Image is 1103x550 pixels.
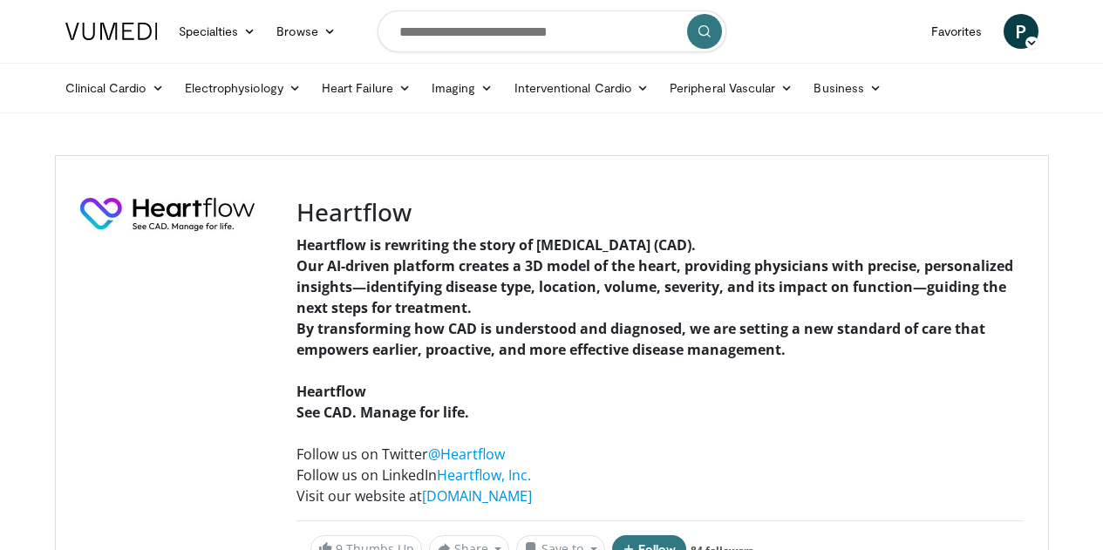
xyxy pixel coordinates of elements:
[296,403,469,422] strong: See CAD. Manage for life.
[421,71,504,105] a: Imaging
[266,14,346,49] a: Browse
[504,71,660,105] a: Interventional Cardio
[296,198,1024,227] h3: Heartflow
[65,23,158,40] img: VuMedi Logo
[55,71,174,105] a: Clinical Cardio
[378,10,726,52] input: Search topics, interventions
[437,465,531,485] a: Heartflow, Inc.
[296,382,366,401] strong: Heartflow
[803,71,892,105] a: Business
[311,71,421,105] a: Heart Failure
[296,319,985,359] strong: By transforming how CAD is understood and diagnosed, we are setting a new standard of care that e...
[921,14,993,49] a: Favorites
[428,445,505,464] a: @Heartflow
[422,486,532,506] a: [DOMAIN_NAME]
[659,71,803,105] a: Peripheral Vascular
[174,71,311,105] a: Electrophysiology
[296,444,1024,506] p: Follow us on Twitter Follow us on LinkedIn Visit our website at
[1004,14,1038,49] a: P
[296,256,1013,317] strong: Our AI-driven platform creates a 3D model of the heart, providing physicians with precise, person...
[296,235,696,255] strong: Heartflow is rewriting the story of [MEDICAL_DATA] (CAD).
[168,14,267,49] a: Specialties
